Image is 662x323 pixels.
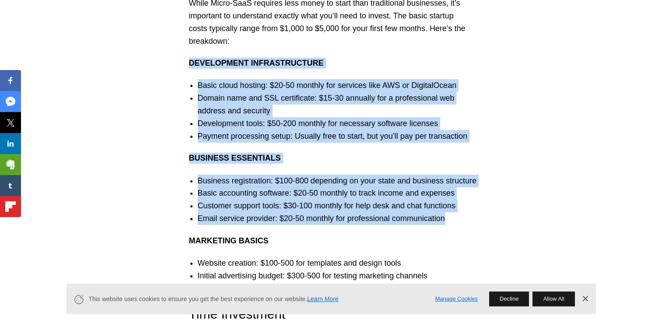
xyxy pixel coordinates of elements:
li: Basic accounting software: $20-50 monthly to track income and expenses [198,187,482,200]
li: Initial advertising budget: $300-500 for testing marketing channels [198,270,482,282]
button: Decline [489,291,529,306]
li: Development tools: $50-200 monthly for necessary software licenses [198,117,482,130]
a: Dismiss Banner [578,292,592,305]
li: Business registration: $100-800 depending on your state and business structure [198,175,482,187]
li: Payment processing setup: Usually free to start, but you’ll pay per transaction [198,130,482,143]
h5: Marketing Basics [189,235,473,246]
a: Manage Cookies [435,295,478,304]
svg: Cookie Icon [73,294,84,305]
button: Allow All [532,291,574,306]
a: Learn More [307,295,339,302]
li: Email service provider: $20-50 monthly for professional communication [198,212,482,225]
h5: Business Essentials [189,153,473,164]
li: Basic cloud hosting: $20-50 monthly for services like AWS or DigitalOcean [198,79,482,92]
li: Customer support tools: $30-100 monthly for help desk and chat functions [198,200,482,212]
li: Website creation: $100-500 for templates and design tools [198,257,482,270]
li: Domain name and SSL certificate: $15-30 annually for a professional web address and security [198,92,482,117]
li: Basic content creation tools: $50-100 monthly for writing and design software [198,282,482,295]
span: This website uses cookies to ensure you get the best experience on our website. [88,295,423,304]
h5: Development Infrastructure [189,58,473,69]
